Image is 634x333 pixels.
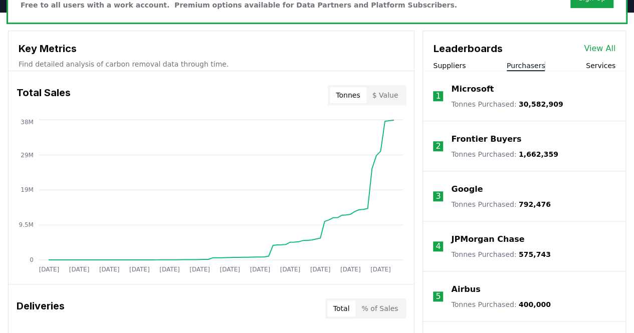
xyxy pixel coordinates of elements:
tspan: [DATE] [129,265,150,272]
span: 575,743 [519,250,551,258]
h3: Leaderboards [433,41,502,56]
tspan: [DATE] [189,265,210,272]
tspan: 29M [21,151,34,158]
span: 1,662,359 [519,150,558,158]
tspan: [DATE] [280,265,301,272]
a: Google [451,183,483,195]
tspan: 0 [30,256,34,263]
tspan: [DATE] [310,265,331,272]
span: 30,582,909 [519,100,563,108]
a: Airbus [451,283,480,295]
button: $ Value [366,87,404,103]
p: 2 [436,140,441,152]
tspan: [DATE] [370,265,391,272]
p: Tonnes Purchased : [451,249,550,259]
p: Tonnes Purchased : [451,299,550,309]
p: Tonnes Purchased : [451,149,558,159]
a: Frontier Buyers [451,133,521,145]
button: Suppliers [433,61,466,71]
button: Tonnes [330,87,366,103]
button: % of Sales [355,300,404,316]
tspan: 9.5M [19,221,34,228]
tspan: [DATE] [159,265,180,272]
p: 4 [436,240,441,252]
a: Microsoft [451,83,494,95]
p: Tonnes Purchased : [451,99,563,109]
p: 5 [436,290,441,302]
tspan: 19M [21,186,34,193]
tspan: [DATE] [69,265,90,272]
tspan: 38M [21,118,34,125]
p: 1 [436,90,441,102]
tspan: [DATE] [220,265,241,272]
span: 400,000 [519,300,551,308]
button: Purchasers [507,61,545,71]
a: JPMorgan Chase [451,233,524,245]
h3: Deliveries [17,298,65,318]
h3: Key Metrics [19,41,404,56]
button: Services [586,61,615,71]
button: Total [327,300,356,316]
tspan: [DATE] [250,265,271,272]
p: Tonnes Purchased : [451,199,550,209]
span: 792,476 [519,200,551,208]
h3: Total Sales [17,85,71,105]
tspan: [DATE] [99,265,120,272]
p: Find detailed analysis of carbon removal data through time. [19,59,404,69]
p: 3 [436,190,441,202]
tspan: [DATE] [39,265,60,272]
tspan: [DATE] [340,265,361,272]
a: View All [584,43,615,55]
